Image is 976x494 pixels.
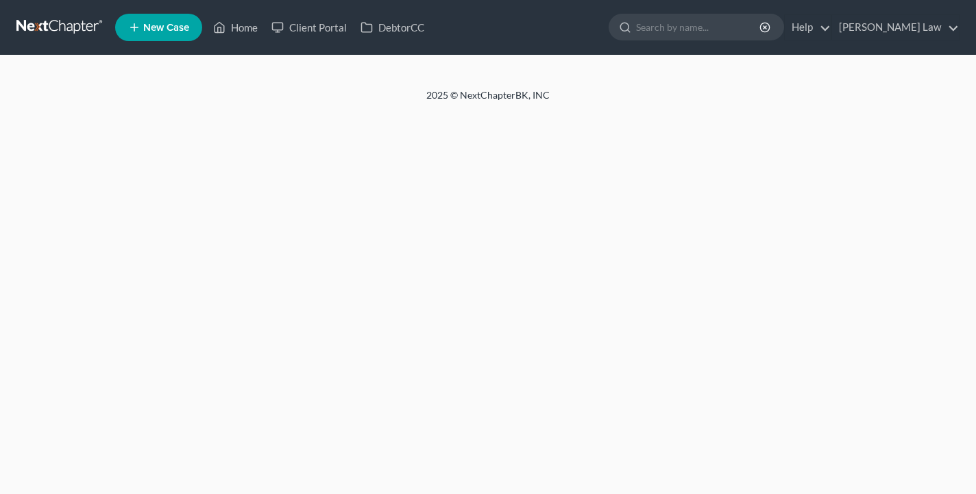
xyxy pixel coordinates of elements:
[97,88,879,113] div: 2025 © NextChapterBK, INC
[354,15,431,40] a: DebtorCC
[832,15,959,40] a: [PERSON_NAME] Law
[636,14,761,40] input: Search by name...
[785,15,831,40] a: Help
[143,23,189,33] span: New Case
[206,15,265,40] a: Home
[265,15,354,40] a: Client Portal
